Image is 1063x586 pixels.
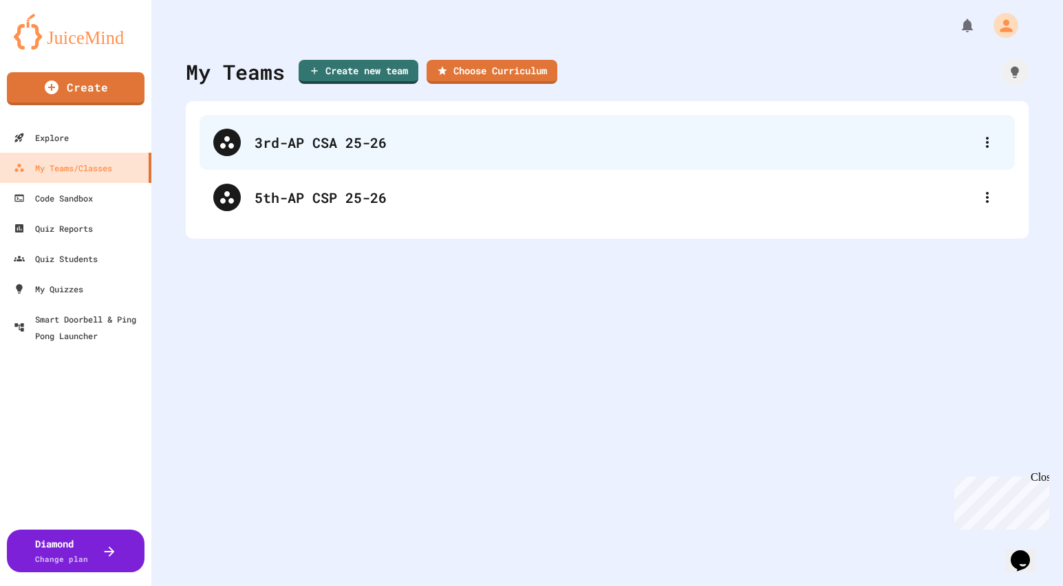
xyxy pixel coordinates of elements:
[7,72,144,105] a: Create
[35,536,88,565] div: Diamond
[6,6,95,87] div: Chat with us now!Close
[14,160,112,176] div: My Teams/Classes
[200,115,1015,170] div: 3rd-AP CSA 25-26
[14,190,93,206] div: Code Sandbox
[7,530,144,572] button: DiamondChange plan
[14,129,69,146] div: Explore
[14,14,138,50] img: logo-orange.svg
[255,132,974,153] div: 3rd-AP CSA 25-26
[14,281,83,297] div: My Quizzes
[186,56,285,87] div: My Teams
[14,311,146,344] div: Smart Doorbell & Ping Pong Launcher
[35,554,88,564] span: Change plan
[949,471,1049,530] iframe: chat widget
[427,60,557,84] a: Choose Curriculum
[979,10,1022,41] div: My Account
[1005,531,1049,572] iframe: chat widget
[14,220,93,237] div: Quiz Reports
[299,60,418,84] a: Create new team
[1001,58,1029,86] div: How it works
[14,250,98,267] div: Quiz Students
[200,170,1015,225] div: 5th-AP CSP 25-26
[934,14,979,37] div: My Notifications
[255,187,974,208] div: 5th-AP CSP 25-26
